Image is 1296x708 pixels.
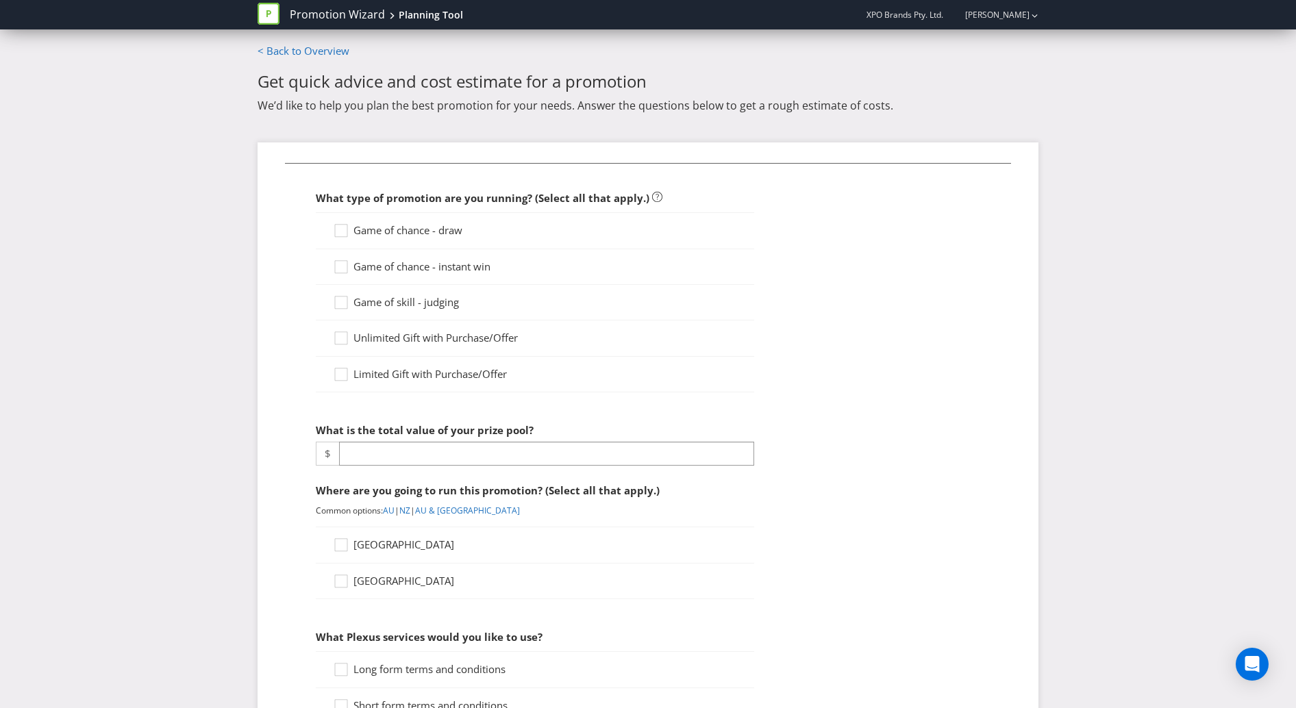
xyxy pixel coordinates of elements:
span: Game of chance - draw [353,223,462,237]
span: [GEOGRAPHIC_DATA] [353,574,454,587]
span: [GEOGRAPHIC_DATA] [353,538,454,551]
span: What is the total value of your prize pool? [316,423,534,437]
a: AU [383,505,395,516]
p: We’d like to help you plan the best promotion for your needs. Answer the questions below to get a... [258,98,1038,113]
span: Long form terms and conditions [353,662,506,676]
a: NZ [399,505,410,516]
a: < Back to Overview [258,44,349,58]
span: What Plexus services would you like to use? [316,630,543,644]
div: Where are you going to run this promotion? (Select all that apply.) [316,477,754,505]
span: Limited Gift with Purchase/Offer [353,367,507,381]
span: | [410,505,415,516]
a: Promotion Wizard [290,7,385,23]
a: AU & [GEOGRAPHIC_DATA] [415,505,520,516]
span: Game of skill - judging [353,295,459,309]
span: Unlimited Gift with Purchase/Offer [353,331,518,344]
h2: Get quick advice and cost estimate for a promotion [258,73,1038,90]
div: Open Intercom Messenger [1236,648,1269,681]
span: | [395,505,399,516]
a: [PERSON_NAME] [951,9,1030,21]
span: What type of promotion are you running? (Select all that apply.) [316,191,649,205]
div: Planning Tool [399,8,463,22]
span: $ [316,442,339,466]
span: Common options: [316,505,383,516]
span: XPO Brands Pty. Ltd. [867,9,943,21]
span: Game of chance - instant win [353,260,490,273]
